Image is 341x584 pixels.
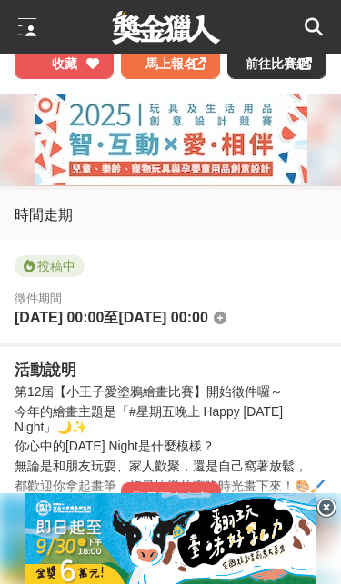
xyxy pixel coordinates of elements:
[15,404,326,434] h4: 今年的繪畫主題是「#星期五晚上 Happy [DATE] Night」🌙✨
[121,482,221,513] button: 顯示更多內容
[25,493,316,584] img: debcc3ec-f165-4931-90fa-397f51587f3b.jpg
[15,46,114,79] button: 收藏
[15,384,326,400] h4: 第12屆【小王子愛塗鴉繪畫比賽】開始徵件囉～
[15,361,76,379] strong: 活動說明
[15,439,326,454] h4: 你心中的[DATE] Night是什麼模樣？
[104,310,118,325] span: 至
[15,292,62,305] span: 徵件期間
[15,255,85,277] span: 投稿中
[15,310,104,325] span: [DATE] 00:00
[35,94,307,185] img: f0f3a353-d5c4-4c68-8adc-e2ca44a03694.jpg
[118,310,207,325] span: [DATE] 00:00
[15,459,326,474] h4: 無論是和朋友玩耍、家人歡聚，還是自己窩著放鬆，
[227,46,326,79] a: 前往比賽網站
[121,46,220,79] a: 馬上報名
